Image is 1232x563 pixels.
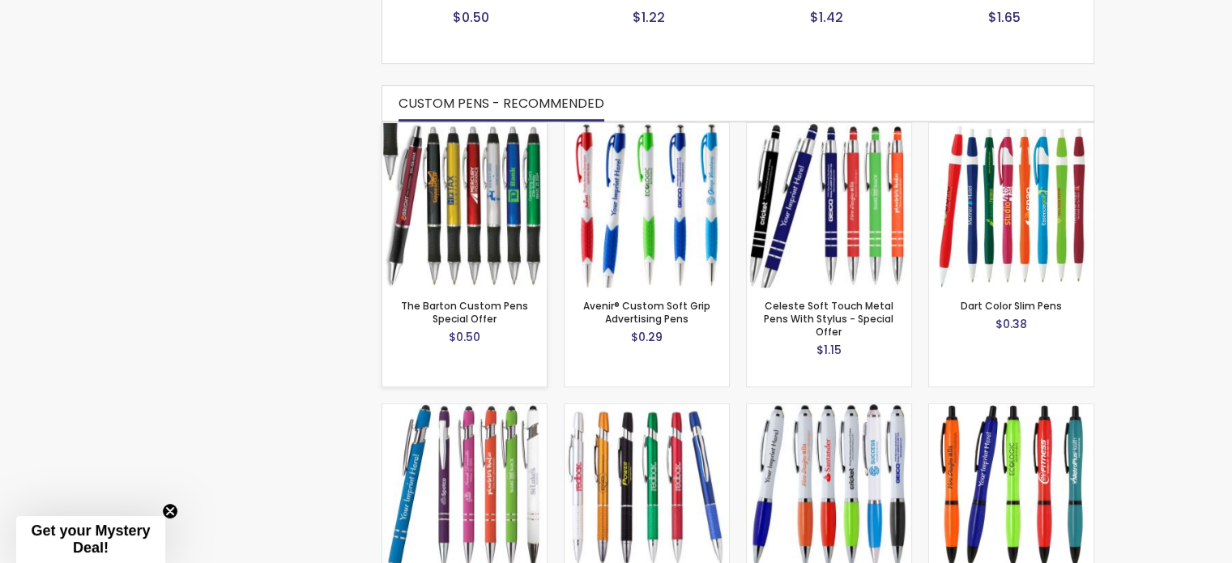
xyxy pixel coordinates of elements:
a: Avenir® Custom Soft Grip Advertising Pens [583,299,710,326]
span: $0.50 [449,329,480,345]
span: CUSTOM PENS - RECOMMENDED [399,94,604,113]
span: Get your Mystery Deal! [31,522,150,556]
a: Escalade Metal-Grip Advertising Pens [565,403,729,417]
img: Dart Color slim Pens [929,123,1093,288]
span: $0.50 [453,8,489,27]
img: Avenir® Custom Soft Grip Advertising Pens [565,123,729,288]
span: $0.38 [995,316,1027,332]
a: Celeste Soft Touch Metal Pens With Stylus - Special Offer [747,122,911,136]
a: Dart Color slim Pens [929,122,1093,136]
img: The Barton Custom Pens Special Offer [382,123,547,288]
a: Dart Color Slim Pens [961,299,1062,313]
a: Neon-Bright Promo Pens - Special Offer [929,403,1093,417]
span: $1.15 [816,342,842,358]
a: Epic Soft Touch® Custom Pens + Stylus - Special Offer [382,403,547,417]
a: Celeste Soft Touch Metal Pens With Stylus - Special Offer [764,299,893,339]
button: Close teaser [162,503,178,519]
a: Kimberly Logo Stylus Pens - Special Offer [747,403,911,417]
span: $0.29 [631,329,663,345]
span: $1.22 [633,8,665,27]
div: Get your Mystery Deal!Close teaser [16,516,165,563]
a: The Barton Custom Pens Special Offer [382,122,547,136]
span: $1.65 [988,8,1021,27]
span: $1.42 [810,8,843,27]
a: The Barton Custom Pens Special Offer [401,299,528,326]
a: Avenir® Custom Soft Grip Advertising Pens [565,122,729,136]
img: Celeste Soft Touch Metal Pens With Stylus - Special Offer [747,123,911,288]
